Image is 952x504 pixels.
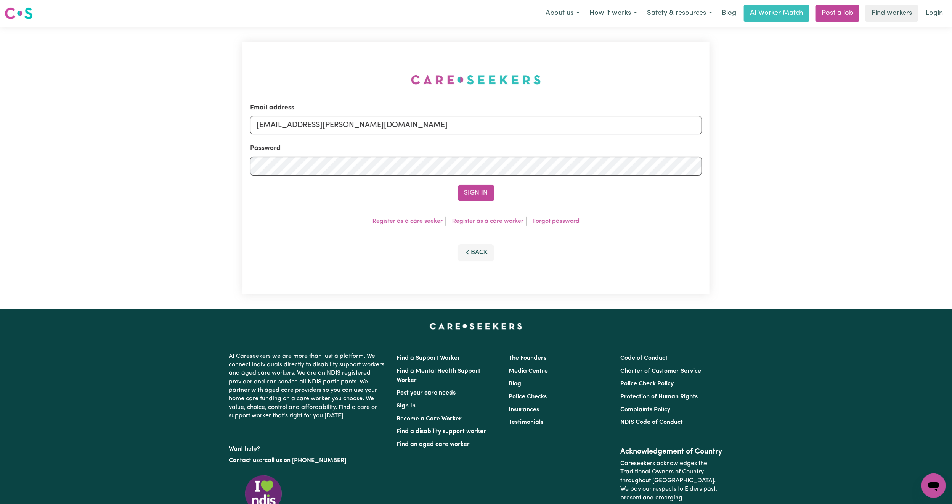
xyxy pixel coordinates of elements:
[509,394,547,400] a: Police Checks
[744,5,809,22] a: AI Worker Match
[250,103,294,113] label: Email address
[509,407,539,413] a: Insurances
[509,381,521,387] a: Blog
[921,5,947,22] a: Login
[620,355,668,361] a: Code of Conduct
[642,5,717,21] button: Safety & resources
[717,5,741,22] a: Blog
[816,5,859,22] a: Post a job
[372,218,443,224] a: Register as a care seeker
[397,441,470,448] a: Find an aged care worker
[620,407,670,413] a: Complaints Policy
[541,5,584,21] button: About us
[229,349,388,423] p: At Careseekers we are more than just a platform. We connect individuals directly to disability su...
[620,419,683,425] a: NDIS Code of Conduct
[397,368,481,383] a: Find a Mental Health Support Worker
[229,442,388,453] p: Want help?
[397,416,462,422] a: Become a Care Worker
[229,453,388,468] p: or
[397,428,486,435] a: Find a disability support worker
[865,5,918,22] a: Find workers
[509,419,543,425] a: Testimonials
[921,473,946,498] iframe: Button to launch messaging window, conversation in progress
[5,5,33,22] a: Careseekers logo
[452,218,523,224] a: Register as a care worker
[584,5,642,21] button: How it works
[509,368,548,374] a: Media Centre
[5,6,33,20] img: Careseekers logo
[458,244,494,261] button: Back
[458,185,494,201] button: Sign In
[509,355,546,361] a: The Founders
[229,457,259,464] a: Contact us
[250,116,702,134] input: Email address
[620,447,723,456] h2: Acknowledgement of Country
[250,143,281,153] label: Password
[397,403,416,409] a: Sign In
[620,381,674,387] a: Police Check Policy
[397,390,456,396] a: Post your care needs
[620,394,698,400] a: Protection of Human Rights
[620,368,701,374] a: Charter of Customer Service
[430,323,522,329] a: Careseekers home page
[265,457,347,464] a: call us on [PHONE_NUMBER]
[533,218,580,224] a: Forgot password
[397,355,461,361] a: Find a Support Worker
